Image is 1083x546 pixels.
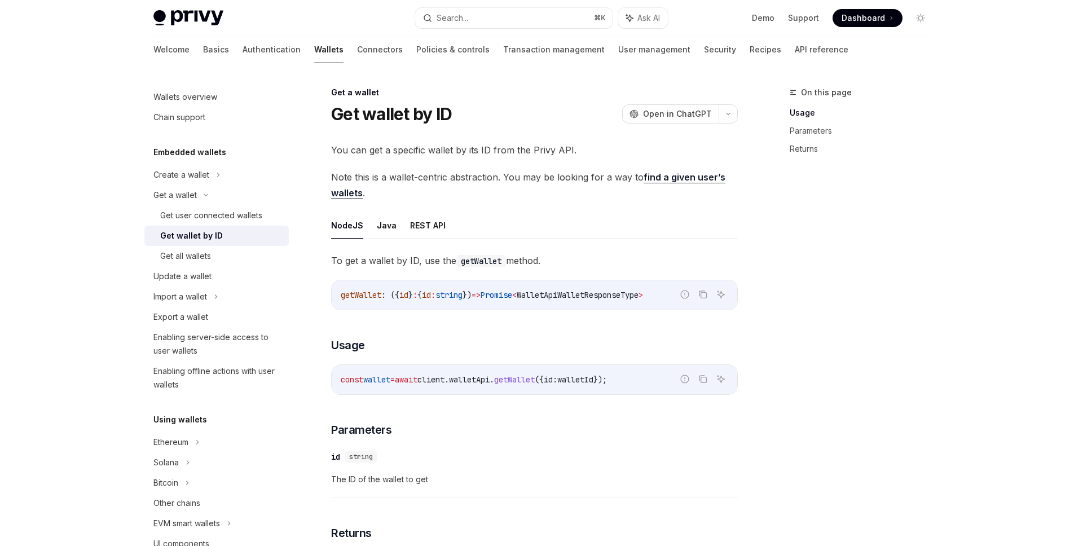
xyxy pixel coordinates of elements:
a: Get user connected wallets [144,205,289,226]
a: Chain support [144,107,289,127]
img: light logo [153,10,223,26]
a: API reference [795,36,848,63]
div: Get a wallet [331,87,738,98]
div: Export a wallet [153,310,208,324]
span: To get a wallet by ID, use the method. [331,253,738,268]
span: }); [593,375,607,385]
span: wallet [363,375,390,385]
h1: Get wallet by ID [331,104,452,124]
span: id: [544,375,557,385]
div: Search... [437,11,468,25]
span: < [512,290,517,300]
a: Returns [790,140,939,158]
h5: Using wallets [153,413,207,426]
a: User management [618,36,690,63]
span: const [341,375,363,385]
a: Usage [790,104,939,122]
a: Connectors [357,36,403,63]
span: ⌘ K [594,14,606,23]
span: } [408,290,413,300]
div: Enabling offline actions with user wallets [153,364,282,391]
button: Ask AI [618,8,668,28]
span: getWallet [494,375,535,385]
span: : [413,290,417,300]
span: Dashboard [842,12,885,24]
a: Dashboard [833,9,902,27]
span: Open in ChatGPT [643,108,712,120]
div: Enabling server-side access to user wallets [153,331,282,358]
button: Search...⌘K [415,8,613,28]
a: Demo [752,12,774,24]
button: Open in ChatGPT [622,104,719,124]
span: . [490,375,494,385]
span: Promise [481,290,512,300]
span: = [390,375,395,385]
div: Create a wallet [153,168,209,182]
span: You can get a specific wallet by its ID from the Privy API. [331,142,738,158]
div: Import a wallet [153,290,207,303]
button: REST API [410,212,446,239]
div: Ethereum [153,435,188,449]
span: : [431,290,435,300]
div: Get a wallet [153,188,197,202]
a: Security [704,36,736,63]
a: Get all wallets [144,246,289,266]
span: WalletApiWalletResponseType [517,290,639,300]
span: id [422,290,431,300]
span: id [399,290,408,300]
span: ({ [535,375,544,385]
div: Get wallet by ID [160,229,223,243]
button: Report incorrect code [677,372,692,386]
span: > [639,290,643,300]
span: walletApi [449,375,490,385]
span: getWallet [341,290,381,300]
span: walletId [557,375,593,385]
button: Copy the contents from the code block [695,372,710,386]
span: On this page [801,86,852,99]
span: . [444,375,449,385]
button: Ask AI [714,287,728,302]
a: Get wallet by ID [144,226,289,246]
div: id [331,451,340,463]
div: Wallets overview [153,90,217,104]
span: { [417,290,422,300]
div: Chain support [153,111,205,124]
span: => [472,290,481,300]
div: EVM smart wallets [153,517,220,530]
span: Usage [331,337,365,353]
span: string [435,290,463,300]
a: Parameters [790,122,939,140]
span: Returns [331,525,372,541]
a: Welcome [153,36,190,63]
div: Other chains [153,496,200,510]
button: NodeJS [331,212,363,239]
button: Report incorrect code [677,287,692,302]
button: Java [377,212,397,239]
span: Note this is a wallet-centric abstraction. You may be looking for a way to . [331,169,738,201]
span: Parameters [331,422,391,438]
div: Bitcoin [153,476,178,490]
span: The ID of the wallet to get [331,473,738,486]
h5: Embedded wallets [153,146,226,159]
span: : ({ [381,290,399,300]
a: Transaction management [503,36,605,63]
a: Other chains [144,493,289,513]
a: Recipes [750,36,781,63]
a: Export a wallet [144,307,289,327]
div: Solana [153,456,179,469]
span: }) [463,290,472,300]
div: Get user connected wallets [160,209,262,222]
span: await [395,375,417,385]
a: Basics [203,36,229,63]
span: string [349,452,373,461]
div: Get all wallets [160,249,211,263]
a: Enabling server-side access to user wallets [144,327,289,361]
a: Support [788,12,819,24]
a: Update a wallet [144,266,289,287]
span: Ask AI [637,12,660,24]
a: Wallets overview [144,87,289,107]
button: Toggle dark mode [912,9,930,27]
a: Policies & controls [416,36,490,63]
button: Ask AI [714,372,728,386]
button: Copy the contents from the code block [695,287,710,302]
